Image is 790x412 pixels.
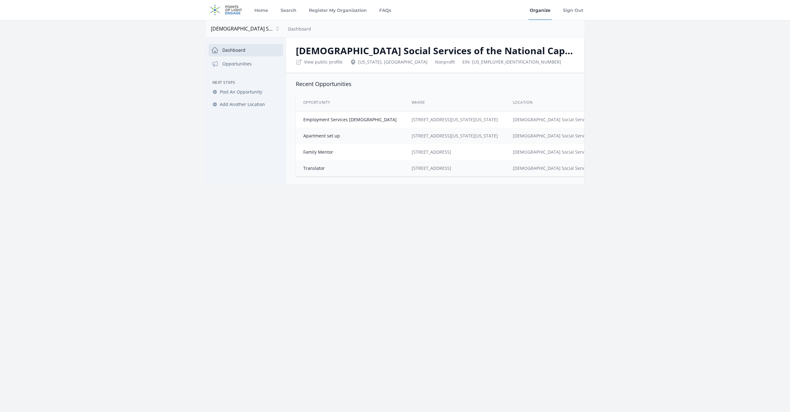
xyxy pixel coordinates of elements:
button: [DEMOGRAPHIC_DATA] Social Services of the National Capital Area, Inc. [208,22,283,35]
a: Add Another Location [209,99,283,110]
nav: Breadcrumb [288,25,311,32]
td: [STREET_ADDRESS][US_STATE][US_STATE] [404,128,505,144]
a: Opportunities [209,58,283,70]
a: Dashboard [288,26,311,32]
div: [US_STATE], [GEOGRAPHIC_DATA] [350,59,428,65]
th: Location [505,94,658,112]
span: Post An Opportunity [220,89,262,95]
a: Translator [303,165,325,171]
th: Where [404,94,505,112]
td: [STREET_ADDRESS][US_STATE][US_STATE] [404,112,505,128]
a: View public profile [304,59,343,65]
h2: [DEMOGRAPHIC_DATA] Social Services of the National Capital Area, Inc. [296,45,574,56]
h3: Next Steps [209,80,283,85]
a: Post An Opportunity [209,86,283,98]
div: EIN: [US_EMPLOYER_IDENTIFICATION_NUMBER] [462,59,561,65]
h3: Recent Opportunities [296,80,574,88]
a: [DEMOGRAPHIC_DATA] Social Services of the [GEOGRAPHIC_DATA] [513,165,650,171]
a: Employment Services [DEMOGRAPHIC_DATA] [303,117,397,122]
div: Nonprofit [435,59,455,65]
a: Family Mentor [303,149,333,155]
a: [DEMOGRAPHIC_DATA] Social Services of the [GEOGRAPHIC_DATA] [513,149,650,155]
span: [DEMOGRAPHIC_DATA] Social Services of the National Capital Area, Inc. [211,25,273,32]
th: Opportunity [296,94,404,112]
span: Add Another Location [220,101,265,108]
a: [DEMOGRAPHIC_DATA] Social Services of the [GEOGRAPHIC_DATA] [513,133,650,139]
a: Dashboard [209,44,283,56]
td: [STREET_ADDRESS] [404,144,505,160]
a: Apartment set up [303,133,340,139]
td: [STREET_ADDRESS] [404,160,505,176]
a: [DEMOGRAPHIC_DATA] Social Services of the [GEOGRAPHIC_DATA] [513,117,650,122]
